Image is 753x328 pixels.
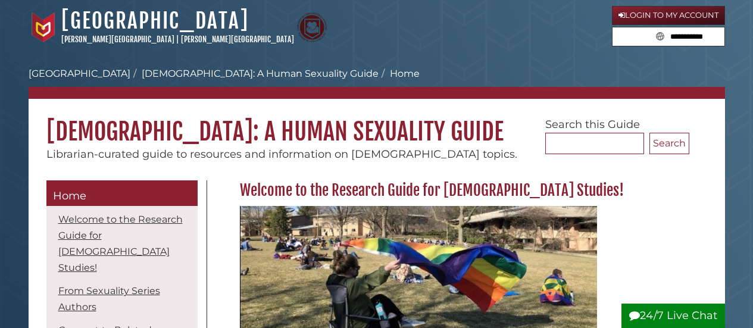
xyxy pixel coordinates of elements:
[612,27,725,47] form: Search library guides, policies, and FAQs.
[612,6,725,25] a: Login to My Account
[176,35,179,44] span: |
[46,148,517,161] span: Librarian-curated guide to resources and information on [DEMOGRAPHIC_DATA] topics.
[61,8,249,34] a: [GEOGRAPHIC_DATA]
[46,180,198,207] a: Home
[29,13,58,42] img: Calvin University
[234,181,689,200] h2: Welcome to the Research Guide for [DEMOGRAPHIC_DATA] Studies!
[29,99,725,146] h1: [DEMOGRAPHIC_DATA]: A Human Sexuality Guide
[61,35,174,44] a: [PERSON_NAME][GEOGRAPHIC_DATA]
[142,68,379,79] a: [DEMOGRAPHIC_DATA]: A Human Sexuality Guide
[379,67,420,81] li: Home
[58,214,183,273] a: Welcome to the Research Guide for [DEMOGRAPHIC_DATA] Studies!
[29,67,725,99] nav: breadcrumb
[29,68,130,79] a: [GEOGRAPHIC_DATA]
[621,304,725,328] button: 24/7 Live Chat
[649,133,689,154] button: Search
[58,285,160,313] a: From Sexuality Series Authors
[181,35,294,44] a: [PERSON_NAME][GEOGRAPHIC_DATA]
[297,13,327,42] img: Calvin Theological Seminary
[652,27,668,43] button: Search
[53,189,86,202] span: Home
